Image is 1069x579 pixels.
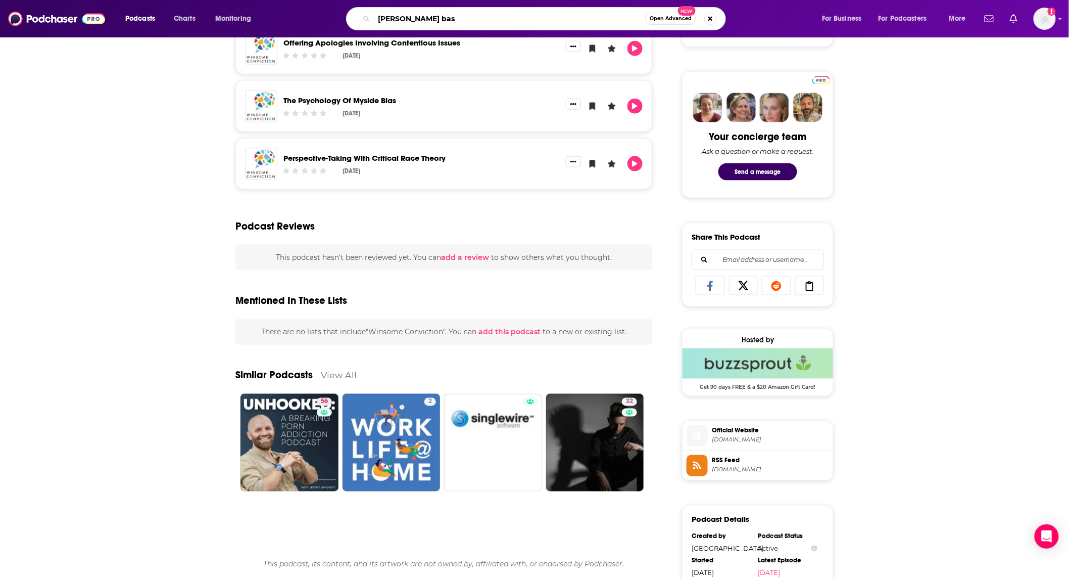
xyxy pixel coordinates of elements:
div: Search followers [692,250,824,270]
a: Charts [167,11,202,27]
span: biola.edu [712,436,829,444]
a: Official Website[DOMAIN_NAME] [687,425,829,447]
h3: Share This Podcast [692,232,760,242]
button: open menu [872,11,942,27]
a: Share on X/Twitter [729,276,758,295]
span: There are no lists that include "Winsome Conviction" . You can to a new or existing list. [261,327,626,336]
a: Show notifications dropdown [981,10,998,27]
div: Open Intercom Messenger [1035,524,1059,549]
span: 56 [321,397,328,407]
img: Offering Apologies Involving Contentious Issues [245,32,277,65]
span: 32 [626,397,633,407]
span: Podcasts [125,12,155,26]
a: Share on Reddit [762,276,791,295]
div: Community Rating: 0 out of 5 [282,167,328,174]
div: Latest Episode [758,557,817,565]
button: Show More Button [566,99,581,110]
span: This podcast hasn't been reviewed yet. You can to show others what you thought. [276,253,612,262]
img: The Psychology Of Myside Bias [245,90,277,122]
a: View All [321,370,357,381]
a: The Psychology Of Myside Bias [283,96,396,105]
div: This podcast, its content, and its artwork are not owned by, affiliated with, or endorsed by Podc... [235,552,652,577]
a: 2 [343,394,441,492]
input: Email address or username... [700,250,815,270]
span: Logged in as eerdmans [1034,8,1056,30]
img: Jon Profile [793,93,822,122]
img: Buzzsprout Deal: Get 90 days FREE & a $20 Amazon Gift Card! [683,348,833,379]
span: For Business [822,12,862,26]
button: Bookmark Episode [585,41,600,56]
h3: Podcast Reviews [235,220,315,233]
a: Share on Facebook [696,276,725,295]
span: Charts [174,12,196,26]
button: open menu [118,11,168,27]
button: Bookmark Episode [585,156,600,171]
button: open menu [942,11,979,27]
span: add this podcast [478,327,541,336]
div: Search podcasts, credits, & more... [356,7,736,30]
a: Perspective-Taking With Critical Race Theory [283,153,446,163]
a: Buzzsprout Deal: Get 90 days FREE & a $20 Amazon Gift Card! [683,348,833,390]
h3: Podcast Details [692,515,749,524]
div: [DATE] [343,110,361,117]
a: RSS Feed[DOMAIN_NAME] [687,455,829,476]
div: Active [758,545,817,553]
img: Sydney Profile [693,93,722,122]
a: Pro website [812,75,830,84]
button: open menu [815,11,874,27]
svg: Add a profile image [1048,8,1056,16]
button: Show Info [811,545,817,553]
button: Show More Button [566,41,581,52]
img: Podchaser - Follow, Share and Rate Podcasts [8,9,105,28]
a: 56 [240,394,338,492]
div: [DATE] [343,52,361,59]
span: Open Advanced [650,16,692,21]
div: [DATE] [343,167,361,174]
button: open menu [208,11,264,27]
div: Podcast Status [758,532,817,541]
a: Perspective-Taking With Critical Race Theory [245,148,277,180]
button: Play [627,99,643,114]
button: Bookmark Episode [585,99,600,114]
div: [GEOGRAPHIC_DATA] [692,545,751,553]
a: 32 [622,398,637,406]
div: Hosted by [683,336,833,344]
a: Similar Podcasts [235,369,313,382]
span: 2 [428,397,432,407]
a: [DATE] [758,569,817,577]
h2: Mentioned In These Lists [235,294,347,307]
button: Show More Button [566,156,581,167]
a: Copy Link [795,276,824,295]
span: Official Website [712,426,829,435]
img: User Profile [1034,8,1056,30]
a: 2 [424,398,436,406]
a: Offering Apologies Involving Contentious Issues [283,38,460,48]
img: Podchaser Pro [812,76,830,84]
span: RSS Feed [712,456,829,465]
span: Get 90 days FREE & a $20 Amazon Gift Card! [683,379,833,391]
div: Created by [692,532,751,541]
span: Monitoring [215,12,251,26]
span: More [949,12,966,26]
button: Send a message [718,163,797,181]
button: Leave a Rating [604,99,619,114]
div: Started [692,557,751,565]
button: Leave a Rating [604,41,619,56]
img: Jules Profile [760,93,789,122]
button: Play [627,156,643,171]
div: Community Rating: 0 out of 5 [282,109,328,117]
a: 56 [317,398,332,406]
div: Your concierge team [709,130,807,143]
span: New [678,6,696,16]
button: Show profile menu [1034,8,1056,30]
button: Open AdvancedNew [645,13,696,25]
div: [DATE] [692,569,751,577]
a: Show notifications dropdown [1006,10,1022,27]
div: Community Rating: 0 out of 5 [282,52,328,59]
div: Ask a question or make a request. [702,147,814,155]
button: add a review [441,252,489,263]
a: 32 [546,394,644,492]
